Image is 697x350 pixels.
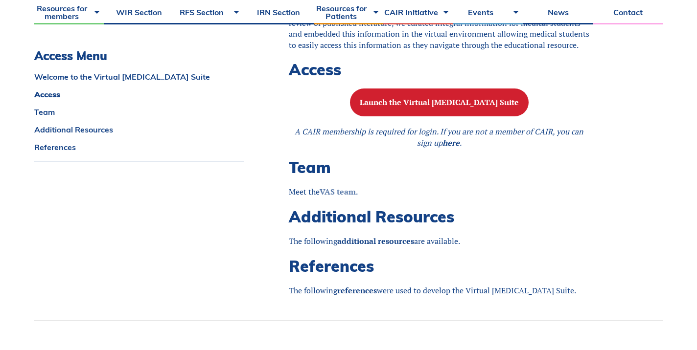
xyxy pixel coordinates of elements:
p: The following are available. [289,236,589,246]
span: Team [289,157,331,177]
a: References [34,143,244,151]
a: here [442,137,460,148]
a: Launch the Virtual [MEDICAL_DATA] Suite [350,97,529,108]
b: Launch the Virtual [MEDICAL_DATA] Suite [360,97,519,108]
h3: Access Menu [34,49,244,63]
a: references [337,285,377,296]
a: Team [34,108,244,116]
a: Access [34,90,244,98]
em: A CAIR membership is required for login. If you are not a member of CAIR, you can sign up . [295,126,583,148]
h2: Access [289,60,589,79]
h2: Additional Resources [289,207,589,226]
a: Welcome to the Virtual [MEDICAL_DATA] Suite [34,73,244,81]
h2: References [289,257,589,275]
p: The following were used to develop the Virtual [MEDICAL_DATA] Suite. [289,285,589,296]
a: additional resources [337,236,414,246]
button: Launch the Virtual [MEDICAL_DATA] Suite [350,88,529,116]
a: Additional Resources [34,126,244,133]
a: VAS team [320,186,356,197]
p: Meet the . [289,186,589,197]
